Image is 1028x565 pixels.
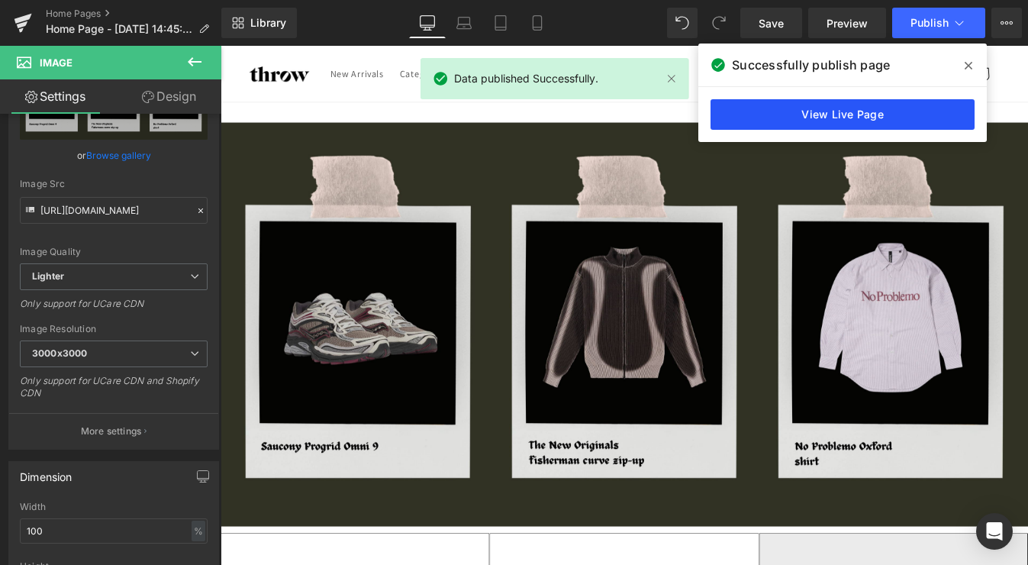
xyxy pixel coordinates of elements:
a: New Arrivals [117,16,196,48]
a: Laptop [446,8,482,38]
p: More settings [81,425,142,438]
span: Stories [377,25,411,39]
div: Image Quality [20,247,208,257]
div: Only support for UCare CDN and Shopify CDN [20,375,208,409]
span: Data published Successfully. [454,70,598,87]
b: 3000x3000 [32,347,87,359]
a: Desktop [409,8,446,38]
div: Open Intercom Messenger [976,513,1013,550]
span: New Arrivals [126,25,187,39]
input: Link [20,197,208,224]
div: Width [20,502,208,512]
button: Undo [667,8,698,38]
img: throw store [33,24,102,41]
a: Home Pages [46,8,221,20]
summary: Categorieën [196,16,275,48]
span: Support [430,25,471,39]
span: Merken [283,25,320,39]
a: Tablet [482,8,519,38]
a: New Library [221,8,297,38]
button: More [991,8,1022,38]
span: Publish [910,17,949,29]
summary: Merken [274,16,329,48]
b: Lighter [32,270,64,282]
span: Home Page - [DATE] 14:45:47 [46,23,192,35]
a: Support [421,16,480,48]
a: View Live Page [711,99,975,130]
span: Image [40,56,73,69]
span: Successfully publish page [732,56,890,74]
a: Sale [329,16,368,48]
div: or [20,147,208,163]
button: Redo [704,8,734,38]
span: Sale [338,25,359,39]
a: Stories [368,16,421,48]
button: Publish [892,8,985,38]
button: More settings [9,413,218,449]
a: Design [114,79,224,114]
div: Image Resolution [20,324,208,334]
span: Save [759,15,784,31]
div: Only support for UCare CDN [20,298,208,320]
div: Dimension [20,462,73,483]
div: % [192,521,205,541]
a: Browse gallery [86,142,151,169]
input: auto [20,518,208,544]
div: Image Src [20,179,208,189]
span: Preview [827,15,868,31]
a: Mobile [519,8,556,38]
span: Library [250,16,286,30]
span: Categorieën [205,25,266,39]
a: Preview [808,8,886,38]
summary: Zoeken [788,15,821,49]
